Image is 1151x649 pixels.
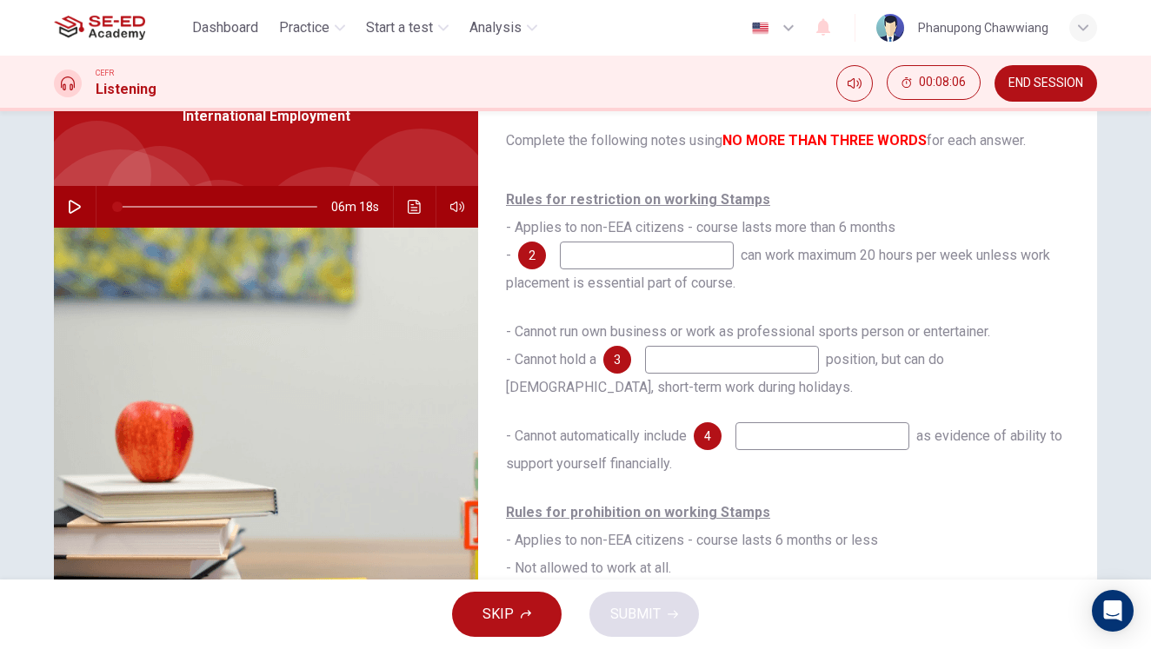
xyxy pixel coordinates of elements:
[469,17,522,38] span: Analysis
[919,76,966,89] span: 00:08:06
[183,106,350,127] span: International Employment
[1092,590,1134,632] div: Open Intercom Messenger
[452,592,562,637] button: SKIP
[1008,76,1083,90] span: END SESSION
[54,10,145,45] img: SE-ED Academy logo
[704,430,711,442] span: 4
[279,17,329,38] span: Practice
[918,17,1048,38] div: Phanupong Chawwiang
[482,602,514,626] span: SKIP
[506,427,687,444] span: - Cannot automatically include
[272,12,352,43] button: Practice
[96,79,156,100] h1: Listening
[876,14,904,42] img: Profile picture
[185,12,265,43] button: Dashboard
[506,504,770,520] u: Rules for prohibition on working Stamps
[192,17,258,38] span: Dashboard
[96,67,114,79] span: CEFR
[506,191,770,208] b: Rules for restriction on working Stamps
[359,12,456,43] button: Start a test
[506,247,1050,291] span: can work maximum 20 hours per week unless work placement is essential part of course.
[506,504,878,604] span: - Applies to non-EEA citizens - course lasts 6 months or less - Not allowed to work at all. - If ...
[887,65,981,100] button: 00:08:06
[836,65,873,102] div: Mute
[995,65,1097,102] button: END SESSION
[506,191,895,263] span: - Applies to non-EEA citizens - course lasts more than 6 months -
[749,22,771,35] img: en
[462,12,544,43] button: Analysis
[887,65,981,102] div: Hide
[506,323,990,368] span: - Cannot run own business or work as professional sports person or entertainer. - Cannot hold a
[614,354,621,366] span: 3
[506,130,1069,151] span: Complete the following notes using for each answer.
[54,10,185,45] a: SE-ED Academy logo
[401,186,429,228] button: Click to see the audio transcription
[366,17,433,38] span: Start a test
[529,249,536,262] span: 2
[722,132,927,149] b: NO MORE THAN THREE WORDS
[331,186,393,228] span: 06m 18s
